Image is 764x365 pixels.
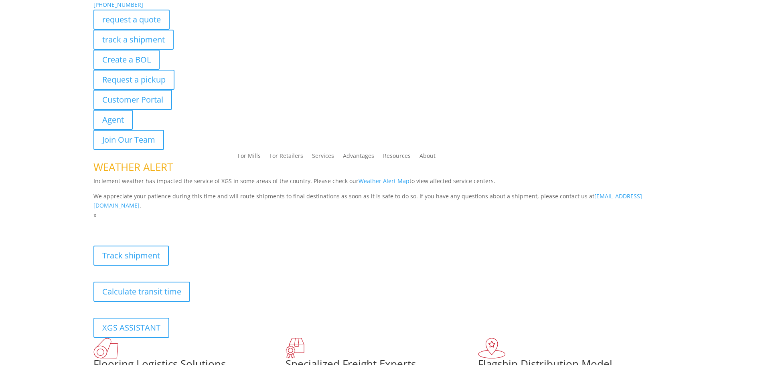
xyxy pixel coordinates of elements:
a: For Retailers [270,153,303,162]
img: xgs-icon-focused-on-flooring-red [286,338,304,359]
a: Request a pickup [93,70,174,90]
b: Visibility, transparency, and control for your entire supply chain. [93,221,272,229]
img: xgs-icon-flagship-distribution-model-red [478,338,506,359]
a: Customer Portal [93,90,172,110]
a: [PHONE_NUMBER] [93,1,143,8]
p: x [93,210,671,220]
a: XGS ASSISTANT [93,318,169,338]
a: About [419,153,436,162]
span: WEATHER ALERT [93,160,173,174]
a: Advantages [343,153,374,162]
a: request a quote [93,10,170,30]
p: Inclement weather has impacted the service of XGS in some areas of the country. Please check our ... [93,176,671,192]
a: For Mills [238,153,261,162]
a: Track shipment [93,246,169,266]
a: Services [312,153,334,162]
a: Agent [93,110,133,130]
p: We appreciate your patience during this time and will route shipments to final destinations as so... [93,192,671,211]
a: track a shipment [93,30,174,50]
a: Create a BOL [93,50,160,70]
a: Weather Alert Map [359,177,409,185]
a: Resources [383,153,411,162]
a: Calculate transit time [93,282,190,302]
img: xgs-icon-total-supply-chain-intelligence-red [93,338,118,359]
a: Join Our Team [93,130,164,150]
